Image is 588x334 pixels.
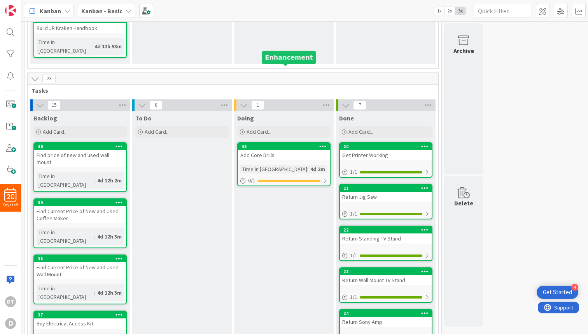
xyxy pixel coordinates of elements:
div: 4 [571,284,578,291]
div: 20 [340,143,432,150]
div: 39 [38,200,126,205]
div: 4Build JR Kraken Handbook [34,16,126,33]
span: Backlog [33,114,57,122]
span: : [91,42,93,51]
span: Add Card... [247,128,271,135]
a: 23Return Wall Mount TV Stand1/1 [339,267,432,303]
span: Add Card... [43,128,68,135]
div: 39Find Current Price of New and Used Coffee Maker [34,199,126,223]
span: Support [16,1,35,11]
span: 3x [455,7,465,15]
div: Find Current Price of New and Used Wall Mount [34,262,126,279]
div: 24 [343,311,432,316]
div: Buy Electrical Access Kit [34,318,126,329]
span: Add Card... [348,128,373,135]
span: 15 [47,101,61,110]
div: Time in [GEOGRAPHIC_DATA] [37,284,94,301]
span: 1 [251,101,264,110]
div: 1/1 [340,209,432,219]
span: 0 [149,101,163,110]
a: 20Get Printer Working1/1 [339,142,432,178]
div: Time in [GEOGRAPHIC_DATA] [37,172,94,189]
div: DT [5,296,16,307]
span: 0 / 1 [248,177,255,185]
span: : [94,232,95,241]
div: 38Find Current Price of New and Used Wall Mount [34,255,126,279]
div: 21 [340,185,432,192]
input: Quick Filter... [474,4,532,18]
div: 40 [38,144,126,149]
div: Find Current Price of New and Used Coffee Maker [34,206,126,223]
span: : [94,176,95,185]
span: 1x [434,7,444,15]
div: 22Return Standing TV Stand [340,226,432,244]
span: Doing [237,114,254,122]
div: Get Printer Working [340,150,432,160]
div: Return Sony Amp [340,317,432,327]
div: Return Standing TV Stand [340,233,432,244]
span: 2x [444,7,455,15]
b: Kanban - Basic [81,7,122,15]
span: To Do [135,114,152,122]
div: Return Jig Saw [340,192,432,202]
span: Done [339,114,354,122]
div: 43 [238,143,330,150]
div: 43Add Core Drills [238,143,330,160]
a: 4Build JR Kraken HandbookTime in [GEOGRAPHIC_DATA]:4d 12h 53m [33,15,127,58]
span: 1 / 1 [350,210,357,218]
div: 4d 12h 3m [95,232,124,241]
div: 4d 12h 53m [93,42,124,51]
a: 21Return Jig Saw1/1 [339,184,432,219]
a: 38Find Current Price of New and Used Wall MountTime in [GEOGRAPHIC_DATA]:4d 12h 3m [33,254,127,304]
span: 20 [7,194,14,200]
div: 37 [34,311,126,318]
div: 23Return Wall Mount TV Stand [340,268,432,285]
a: 39Find Current Price of New and Used Coffee MakerTime in [GEOGRAPHIC_DATA]:4d 12h 3m [33,198,127,248]
span: : [94,288,95,297]
div: 21 [343,186,432,191]
div: 43 [241,144,330,149]
div: 23 [343,269,432,274]
div: 38 [34,255,126,262]
span: Tasks [31,87,429,94]
div: 1/1 [340,167,432,177]
div: Time in [GEOGRAPHIC_DATA] [37,228,94,245]
img: Visit kanbanzone.com [5,5,16,16]
span: 7 [353,101,366,110]
div: 22 [340,226,432,233]
div: Delete [454,198,473,208]
div: 37Buy Electrical Access Kit [34,311,126,329]
span: 1 / 1 [350,168,357,176]
div: 37 [38,312,126,318]
div: Open Get Started checklist, remaining modules: 4 [537,286,578,299]
div: 4d 2m [308,165,327,173]
span: 1 / 1 [350,251,357,260]
div: Add Core Drills [238,150,330,160]
div: 39 [34,199,126,206]
div: 24 [340,310,432,317]
div: 1/1 [340,251,432,260]
span: 1 / 1 [350,293,357,301]
a: 43Add Core DrillsTime in [GEOGRAPHIC_DATA]:4d 2m0/1 [237,142,331,186]
span: 23 [42,74,56,83]
div: 22 [343,227,432,233]
div: 0/1 [238,176,330,186]
div: 23 [340,268,432,275]
div: Archive [453,46,474,55]
span: Add Card... [145,128,170,135]
div: Get Started [543,288,572,296]
div: 24Return Sony Amp [340,310,432,327]
div: Return Wall Mount TV Stand [340,275,432,285]
div: 4d 12h 3m [95,288,124,297]
div: 20 [343,144,432,149]
span: : [307,165,308,173]
a: 40Find price of new and used wall mountTime in [GEOGRAPHIC_DATA]:4d 12h 2m [33,142,127,192]
div: 38 [38,256,126,262]
h5: Enhancement [265,54,313,61]
div: Find price of new and used wall mount [34,150,126,167]
div: 40Find price of new and used wall mount [34,143,126,167]
div: Build JR Kraken Handbook [34,23,126,33]
div: 4d 12h 2m [95,176,124,185]
span: Kanban [40,6,61,16]
div: 40 [34,143,126,150]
